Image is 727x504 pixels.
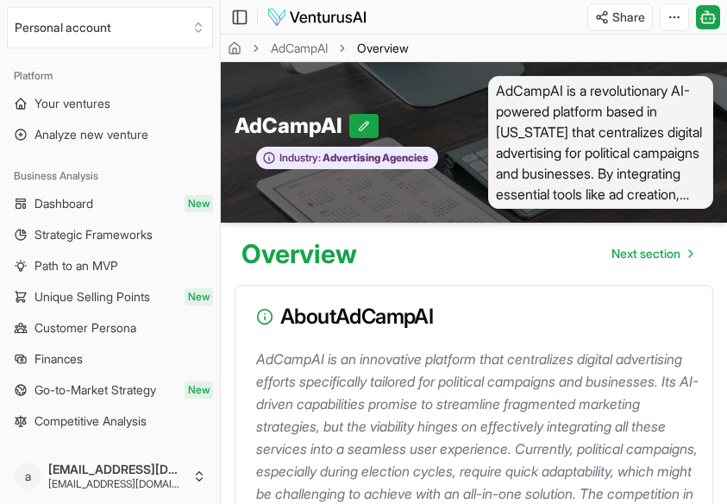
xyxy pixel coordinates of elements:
[7,456,213,497] button: a[EMAIL_ADDRESS][DOMAIN_NAME][EMAIL_ADDRESS][DOMAIN_NAME]
[321,151,429,165] span: Advertising Agencies
[34,413,147,430] span: Competitive Analysis
[34,226,153,243] span: Strategic Frameworks
[7,252,213,280] a: Path to an MVP
[7,221,213,249] a: Strategic Frameworks
[7,121,213,148] a: Analyze new venture
[235,112,349,140] span: AdCampAI
[612,9,645,26] span: Share
[34,319,136,337] span: Customer Persona
[34,195,93,212] span: Dashboard
[266,7,367,28] img: logo
[271,40,328,57] a: AdCampAI
[598,236,706,271] nav: pagination
[587,3,653,31] button: Share
[48,462,185,477] span: [EMAIL_ADDRESS][DOMAIN_NAME]
[185,195,213,212] span: New
[7,90,213,117] a: Your ventures
[256,306,692,327] h3: About AdCampAI
[488,76,714,209] span: AdCampAI is a revolutionary AI-powered platform based in [US_STATE] that centralizes digital adve...
[7,190,213,217] a: DashboardNew
[34,257,118,274] span: Path to an MVP
[34,350,83,368] span: Finances
[611,245,680,262] span: Next section
[279,151,321,165] span: Industry:
[14,463,41,490] span: a
[7,345,213,373] a: Finances
[7,162,213,190] div: Business Analysis
[7,376,213,404] a: Go-to-Market StrategyNew
[357,40,409,57] span: Overview
[7,62,213,90] div: Platform
[598,236,706,271] a: Go to next page
[228,40,409,57] nav: breadcrumb
[7,7,213,48] button: Select an organization
[7,314,213,342] a: Customer Persona
[256,147,438,170] button: Industry:Advertising Agencies
[185,288,213,306] span: New
[185,381,213,399] span: New
[7,283,213,311] a: Unique Selling PointsNew
[48,477,185,491] span: [EMAIL_ADDRESS][DOMAIN_NAME]
[34,95,110,112] span: Your ventures
[34,288,150,306] span: Unique Selling Points
[241,238,357,269] h1: Overview
[7,407,213,435] a: Competitive Analysis
[34,126,148,143] span: Analyze new venture
[34,381,156,399] span: Go-to-Market Strategy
